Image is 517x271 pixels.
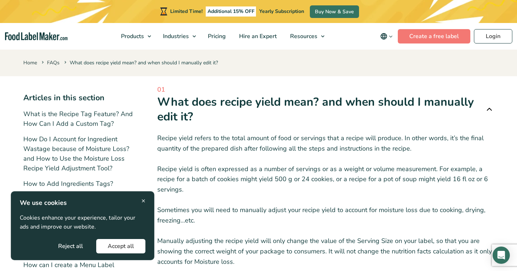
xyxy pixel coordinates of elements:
[157,164,494,195] p: Recipe yield is often expressed as a number of servings or as a weight or volume measurement. For...
[170,8,202,15] span: Limited Time!
[474,29,512,43] a: Login
[115,23,155,50] a: Products
[310,5,359,18] a: Buy Now & Save
[161,32,190,40] span: Industries
[96,239,145,253] button: Accept all
[157,205,494,267] p: Sometimes you will need to manually adjust your recipe yield to account for moisture loss due to ...
[63,59,218,66] span: What does recipe yield mean? and when should I manually edit it?
[157,95,480,124] h1: What does recipe yield mean? and when should I manually edit it?
[284,23,328,50] a: Resources
[201,23,231,50] a: Pricing
[23,110,133,128] a: What is the Recipe Tag Feature? And How Can I Add a Custom Tag?
[233,23,282,50] a: Hire an Expert
[23,59,37,66] a: Home
[20,213,145,232] p: Cookies enhance your experience, tailor your ads and improve our website.
[23,179,113,188] a: How to Add Ingredients Tags?
[47,239,94,253] button: Reject all
[157,23,200,50] a: Industries
[157,133,494,154] p: Recipe yield refers to the total amount of food or servings that a recipe will produce. In other ...
[206,6,256,17] span: Additional 15% OFF
[206,32,227,40] span: Pricing
[157,85,494,95] span: 01
[259,8,304,15] span: Yearly Subscription
[398,29,470,43] a: Create a free label
[493,247,510,264] div: Open Intercom Messenger
[47,59,60,66] a: FAQs
[20,198,67,207] strong: We use cookies
[23,135,129,173] a: How Do I Account for Ingredient Wastage because of Moisture Loss? and How to Use the Moisture Los...
[157,85,494,124] a: 01 What does recipe yield mean? and when should I manually edit it?
[237,32,278,40] span: Hire an Expert
[288,32,318,40] span: Resources
[119,32,145,40] span: Products
[141,196,145,206] span: ×
[23,92,136,104] h3: Articles in this section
